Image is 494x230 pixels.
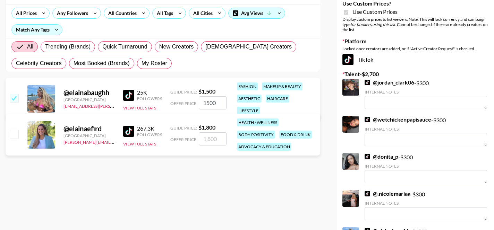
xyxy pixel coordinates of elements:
[123,90,134,101] img: TikTok
[365,117,370,122] img: TikTok
[350,22,395,27] em: for bookers using this list
[237,131,275,139] div: body positivity
[342,46,488,51] div: Locked once creators are added, or if "Active Creator Request" is checked.
[63,97,115,102] div: [GEOGRAPHIC_DATA]
[365,116,431,123] a: @wetchickenpapisauce
[63,88,115,97] div: @ elainabaughh
[342,71,488,78] label: Talent - $ 2,700
[137,96,162,101] div: Followers
[63,102,166,109] a: [EMAIL_ADDRESS][PERSON_NAME][DOMAIN_NAME]
[123,126,134,137] img: TikTok
[27,43,33,51] span: All
[12,25,62,35] div: Match Any Tags
[142,59,167,68] span: My Roster
[237,107,260,115] div: lifestyle
[170,125,197,131] span: Guide Price:
[365,201,487,206] div: Internal Notes:
[102,43,147,51] span: Quick Turnaround
[342,17,488,32] div: Display custom prices to list viewers. Note: This will lock currency and campaign type . Cannot b...
[170,137,197,142] span: Offer Price:
[137,125,162,132] div: 267.3K
[365,190,410,197] a: @.nicolemariaa
[45,43,91,51] span: Trending (Brands)
[170,89,197,95] span: Guide Price:
[63,124,115,133] div: @ elainaefird
[262,82,303,90] div: makeup & beauty
[365,153,487,183] div: - $ 300
[153,8,174,18] div: All Tags
[365,79,414,86] a: @jordan_clark06
[137,89,162,96] div: 25K
[237,118,279,126] div: health / wellness
[365,154,370,159] img: TikTok
[365,79,487,109] div: - $ 300
[342,38,488,45] label: Platform
[237,82,258,90] div: fashion
[53,8,90,18] div: Any Followers
[199,132,227,145] input: 1,800
[198,124,215,131] strong: $ 1,800
[342,54,354,65] img: TikTok
[342,54,488,65] div: TikTok
[63,133,115,138] div: [GEOGRAPHIC_DATA]
[365,126,487,132] div: Internal Notes:
[198,88,215,95] strong: $ 1,500
[365,190,487,220] div: - $ 300
[229,8,285,18] div: Avg Views
[205,43,292,51] span: [DEMOGRAPHIC_DATA] Creators
[365,80,370,85] img: TikTok
[104,8,138,18] div: All Countries
[159,43,194,51] span: New Creators
[16,59,62,68] span: Celebrity Creators
[237,95,262,103] div: aesthetic
[365,153,398,160] a: @donita_p
[189,8,214,18] div: All Cities
[63,138,199,145] a: [PERSON_NAME][EMAIL_ADDRESS][PERSON_NAME][DOMAIN_NAME]
[170,101,197,106] span: Offer Price:
[279,131,312,139] div: food & drink
[123,105,156,110] button: View Full Stats
[365,163,487,169] div: Internal Notes:
[123,141,156,147] button: View Full Stats
[266,95,289,103] div: haircare
[352,8,398,15] span: Use Custom Prices
[365,116,487,146] div: - $ 300
[365,191,370,196] img: TikTok
[74,59,130,68] span: Most Booked (Brands)
[12,8,38,18] div: All Prices
[237,143,291,151] div: advocacy & education
[199,96,227,109] input: 1,500
[137,132,162,137] div: Followers
[365,89,487,95] div: Internal Notes:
